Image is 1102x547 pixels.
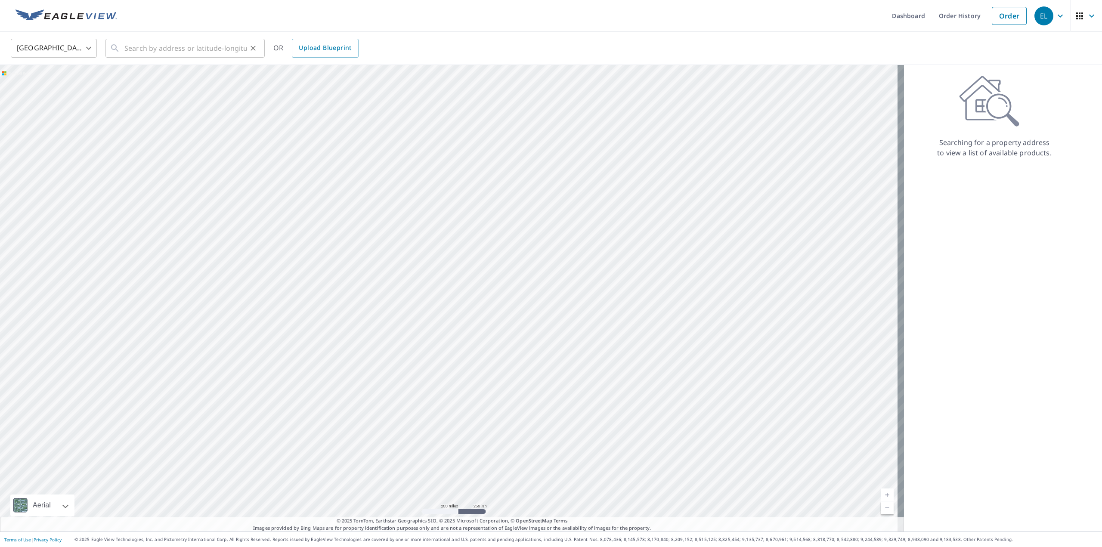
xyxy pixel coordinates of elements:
p: © 2025 Eagle View Technologies, Inc. and Pictometry International Corp. All Rights Reserved. Repo... [74,536,1098,543]
a: OpenStreetMap [516,517,552,524]
div: Aerial [10,494,74,516]
img: EV Logo [15,9,117,22]
span: © 2025 TomTom, Earthstar Geographics SIO, © 2025 Microsoft Corporation, © [337,517,568,525]
div: Aerial [30,494,53,516]
a: Privacy Policy [34,537,62,543]
a: Terms of Use [4,537,31,543]
button: Clear [247,42,259,54]
input: Search by address or latitude-longitude [124,36,247,60]
div: [GEOGRAPHIC_DATA] [11,36,97,60]
div: OR [273,39,359,58]
a: Current Level 5, Zoom In [881,488,894,501]
div: EL [1034,6,1053,25]
p: Searching for a property address to view a list of available products. [937,137,1052,158]
a: Order [992,7,1027,25]
span: Upload Blueprint [299,43,351,53]
a: Upload Blueprint [292,39,358,58]
a: Current Level 5, Zoom Out [881,501,894,514]
a: Terms [554,517,568,524]
p: | [4,537,62,542]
